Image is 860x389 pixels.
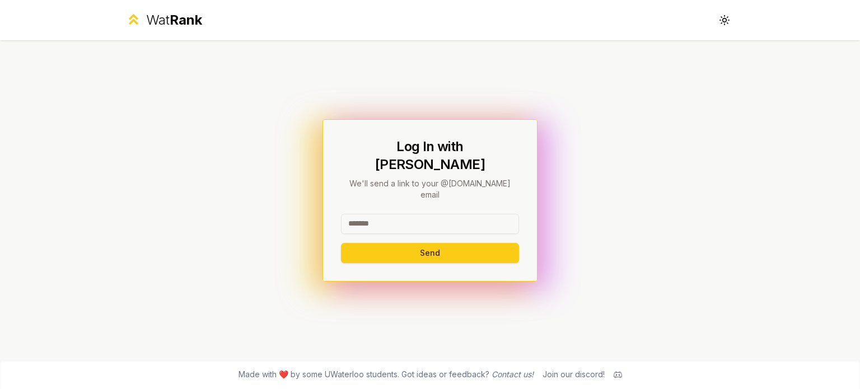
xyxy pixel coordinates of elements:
[492,369,534,379] a: Contact us!
[341,243,519,263] button: Send
[341,138,519,174] h1: Log In with [PERSON_NAME]
[146,11,202,29] div: Wat
[170,12,202,28] span: Rank
[341,178,519,200] p: We'll send a link to your @[DOMAIN_NAME] email
[543,369,605,380] div: Join our discord!
[125,11,202,29] a: WatRank
[239,369,534,380] span: Made with ❤️ by some UWaterloo students. Got ideas or feedback?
